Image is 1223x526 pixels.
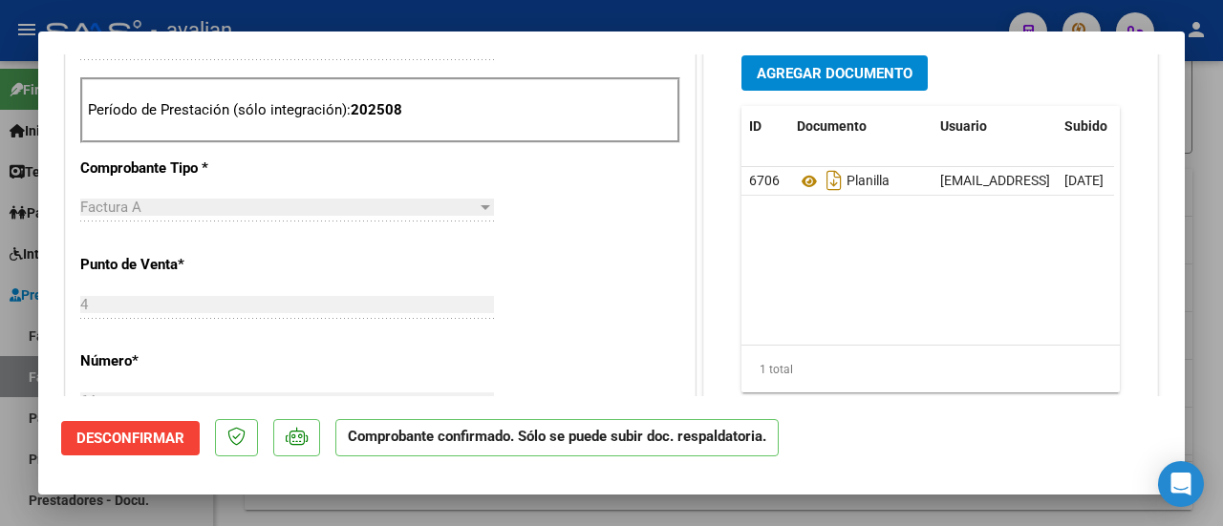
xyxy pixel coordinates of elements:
[1158,461,1204,507] div: Open Intercom Messenger
[741,346,1120,393] div: 1 total
[1064,173,1104,188] span: [DATE]
[80,350,260,372] p: Número
[88,99,673,121] p: Período de Prestación (sólo integración):
[741,55,928,91] button: Agregar Documento
[704,41,1157,437] div: DOCUMENTACIÓN RESPALDATORIA
[1057,106,1152,147] datatable-header-cell: Subido
[789,106,933,147] datatable-header-cell: Documento
[933,106,1057,147] datatable-header-cell: Usuario
[940,118,987,134] span: Usuario
[80,199,141,216] span: Factura A
[757,65,912,82] span: Agregar Documento
[822,165,847,196] i: Descargar documento
[335,419,779,456] p: Comprobante confirmado. Sólo se puede subir doc. respaldatoria.
[80,254,260,276] p: Punto de Venta
[76,430,184,447] span: Desconfirmar
[1064,118,1107,134] span: Subido
[351,101,402,118] strong: 202508
[749,118,762,134] span: ID
[61,421,200,455] button: Desconfirmar
[749,173,780,188] span: 6706
[797,174,890,189] span: Planilla
[80,158,260,179] p: Comprobante Tipo *
[797,118,867,134] span: Documento
[741,106,789,147] datatable-header-cell: ID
